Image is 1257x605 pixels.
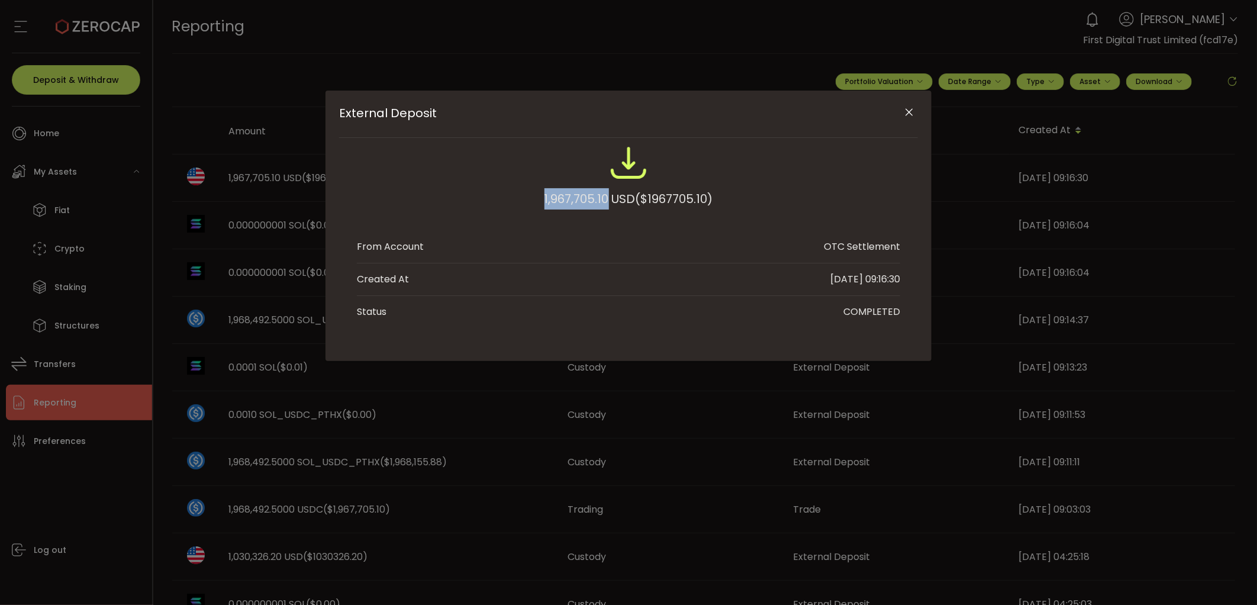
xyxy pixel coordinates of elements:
[544,188,713,210] div: 1,967,705.10 USD
[899,102,920,123] button: Close
[636,188,713,210] span: ($1967705.10)
[339,106,860,120] span: External Deposit
[843,305,900,319] div: COMPLETED
[325,91,932,361] div: External Deposit
[824,240,900,254] div: OTC Settlement
[357,240,424,254] div: From Account
[357,272,409,287] div: Created At
[1198,548,1257,605] iframe: Chat Widget
[830,272,900,287] div: [DATE] 09:16:30
[357,305,386,319] div: Status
